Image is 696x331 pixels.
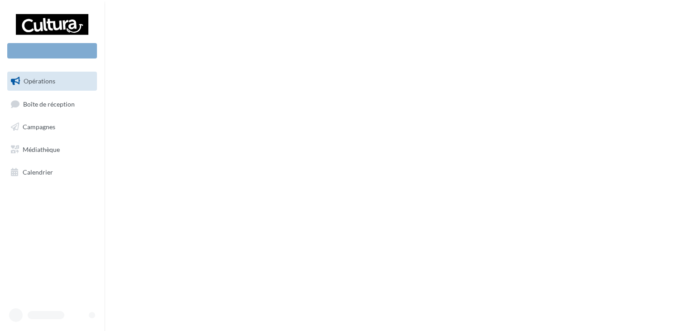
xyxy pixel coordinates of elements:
span: Opérations [24,77,55,85]
span: Calendrier [23,168,53,175]
a: Campagnes [5,117,99,136]
span: Médiathèque [23,146,60,153]
a: Médiathèque [5,140,99,159]
a: Boîte de réception [5,94,99,114]
span: Boîte de réception [23,100,75,107]
a: Calendrier [5,163,99,182]
div: Nouvelle campagne [7,43,97,58]
a: Opérations [5,72,99,91]
span: Campagnes [23,123,55,131]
